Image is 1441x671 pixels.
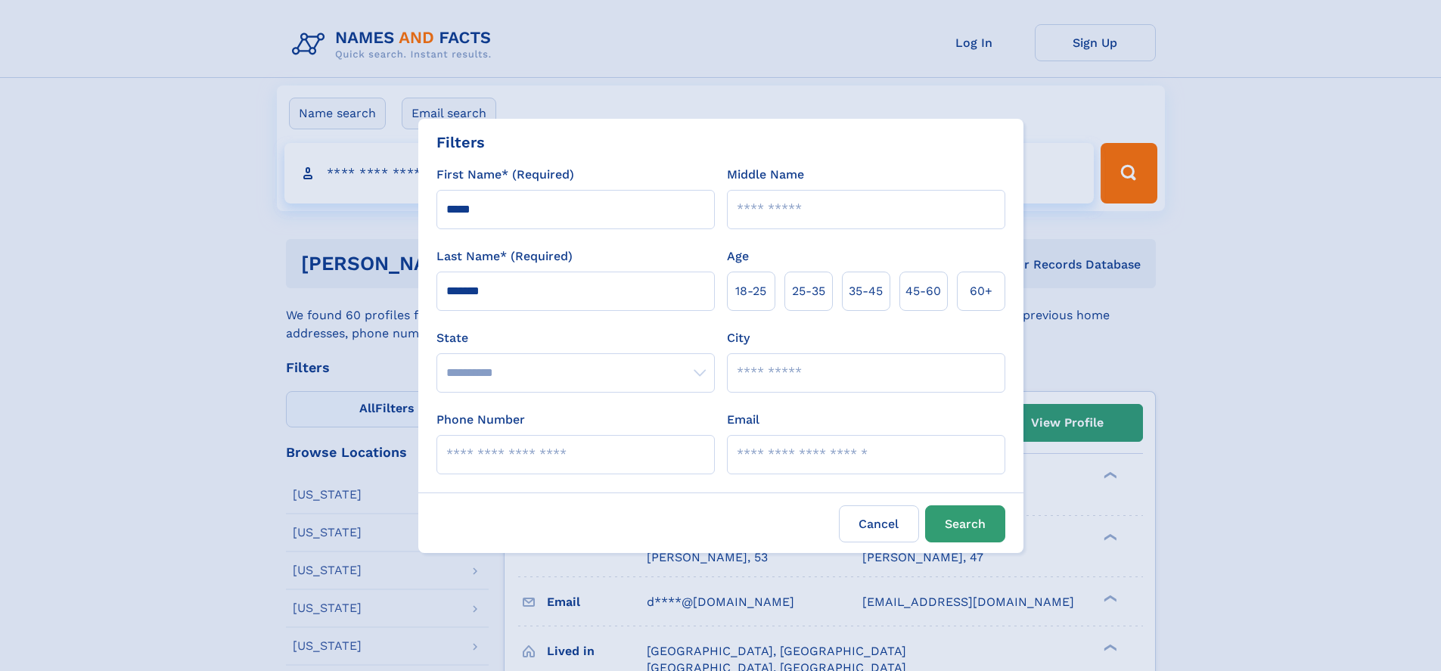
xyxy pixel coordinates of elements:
span: 60+ [970,282,992,300]
button: Search [925,505,1005,542]
label: Cancel [839,505,919,542]
label: Age [727,247,749,266]
span: 45‑60 [905,282,941,300]
span: 25‑35 [792,282,825,300]
label: City [727,329,750,347]
div: Filters [436,131,485,154]
span: 35‑45 [849,282,883,300]
label: Last Name* (Required) [436,247,573,266]
label: Email [727,411,759,429]
label: First Name* (Required) [436,166,574,184]
label: Phone Number [436,411,525,429]
label: State [436,329,715,347]
label: Middle Name [727,166,804,184]
span: 18‑25 [735,282,766,300]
